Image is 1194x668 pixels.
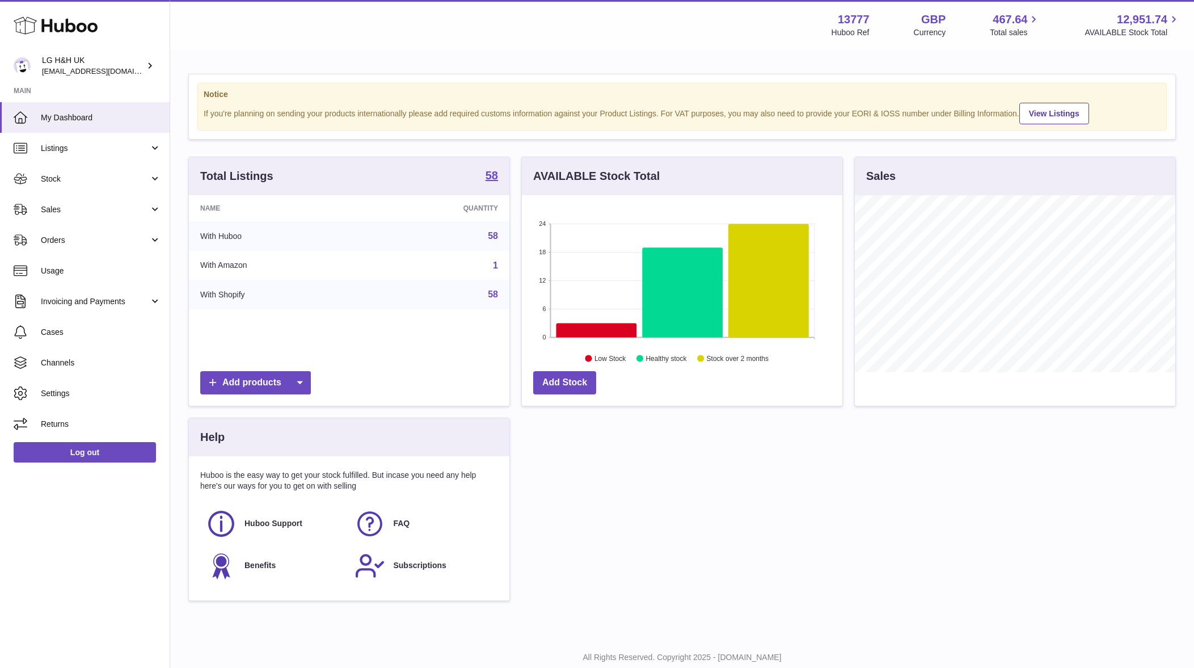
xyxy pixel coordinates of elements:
[488,231,498,241] a: 58
[393,518,410,529] span: FAQ
[594,355,626,363] text: Low Stock
[204,89,1161,100] strong: Notice
[542,334,546,341] text: 0
[200,430,225,445] h3: Help
[1117,12,1167,27] span: 12,951.74
[1019,103,1089,124] a: View Listings
[539,220,546,227] text: 24
[200,470,498,491] p: Huboo is the easy way to get your stock fulfilled. But incase you need any help here's our ways f...
[355,551,492,581] a: Subscriptions
[921,12,946,27] strong: GBP
[838,12,870,27] strong: 13777
[488,289,498,299] a: 58
[41,143,149,154] span: Listings
[189,195,364,221] th: Name
[41,388,161,399] span: Settings
[542,305,546,312] text: 6
[355,509,492,539] a: FAQ
[493,261,498,270] a: 1
[42,66,167,75] span: [EMAIL_ADDRESS][DOMAIN_NAME]
[41,327,161,338] span: Cases
[200,371,311,394] a: Add products
[1085,12,1180,38] a: 12,951.74 AVAILABLE Stock Total
[533,169,660,184] h3: AVAILABLE Stock Total
[707,355,769,363] text: Stock over 2 months
[41,358,161,368] span: Channels
[533,371,596,394] a: Add Stock
[189,251,364,280] td: With Amazon
[393,560,446,571] span: Subscriptions
[42,55,144,77] div: LG H&H UK
[244,518,302,529] span: Huboo Support
[486,170,498,181] strong: 58
[189,221,364,251] td: With Huboo
[990,12,1040,38] a: 467.64 Total sales
[41,204,149,215] span: Sales
[539,249,546,255] text: 18
[41,174,149,184] span: Stock
[832,27,870,38] div: Huboo Ref
[204,101,1161,124] div: If you're planning on sending your products internationally please add required customs informati...
[179,652,1185,663] p: All Rights Reserved. Copyright 2025 - [DOMAIN_NAME]
[1085,27,1180,38] span: AVAILABLE Stock Total
[200,169,273,184] h3: Total Listings
[645,355,687,363] text: Healthy stock
[914,27,946,38] div: Currency
[993,12,1027,27] span: 467.64
[41,112,161,123] span: My Dashboard
[206,509,343,539] a: Huboo Support
[990,27,1040,38] span: Total sales
[866,169,896,184] h3: Sales
[41,296,149,307] span: Invoicing and Payments
[14,57,31,74] img: veechen@lghnh.co.uk
[41,266,161,276] span: Usage
[206,551,343,581] a: Benefits
[14,442,156,463] a: Log out
[539,277,546,284] text: 12
[41,419,161,430] span: Returns
[244,560,276,571] span: Benefits
[41,235,149,246] span: Orders
[364,195,509,221] th: Quantity
[486,170,498,183] a: 58
[189,280,364,309] td: With Shopify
